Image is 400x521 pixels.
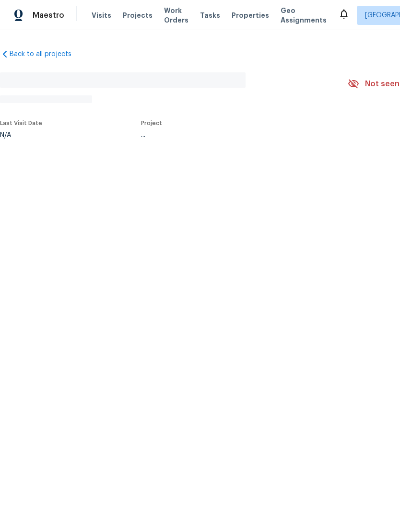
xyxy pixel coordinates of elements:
[281,6,327,25] span: Geo Assignments
[232,11,269,20] span: Properties
[164,6,188,25] span: Work Orders
[200,12,220,19] span: Tasks
[123,11,153,20] span: Projects
[141,132,325,139] div: ...
[92,11,111,20] span: Visits
[33,11,64,20] span: Maestro
[141,120,162,126] span: Project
